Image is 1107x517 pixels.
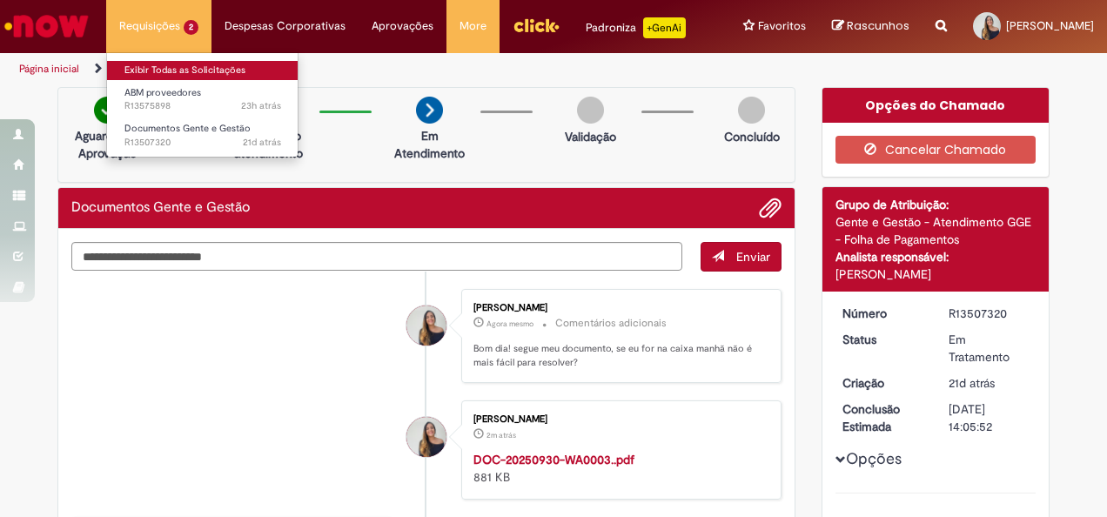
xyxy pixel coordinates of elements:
p: Validação [565,128,616,145]
time: 30/09/2025 09:57:50 [486,430,516,440]
dt: Status [829,331,936,348]
a: DOC-20250930-WA0003..pdf [473,452,634,467]
div: Grupo de Atribuição: [835,196,1037,213]
time: 09/09/2025 13:33:25 [243,136,281,149]
button: Enviar [701,242,782,272]
div: 881 KB [473,451,763,486]
a: Exibir Todas as Solicitações [107,61,299,80]
span: Favoritos [758,17,806,35]
div: Gente e Gestão - Atendimento GGE - Folha de Pagamentos [835,213,1037,248]
ul: Requisições [106,52,299,158]
div: Opções do Chamado [822,88,1050,123]
span: Despesas Corporativas [225,17,346,35]
dt: Número [829,305,936,322]
img: check-circle-green.png [94,97,121,124]
time: 09/09/2025 13:33:24 [949,375,995,391]
div: [DATE] 14:05:52 [949,400,1030,435]
dt: Criação [829,374,936,392]
span: More [460,17,486,35]
div: [PERSON_NAME] [835,265,1037,283]
textarea: Digite sua mensagem aqui... [71,242,682,271]
span: ABM proveedores [124,86,201,99]
div: R13507320 [949,305,1030,322]
small: Comentários adicionais [555,316,667,331]
span: 21d atrás [243,136,281,149]
p: Aguardando Aprovação [65,127,150,162]
span: Aprovações [372,17,433,35]
a: Aberto R13575898 : ABM proveedores [107,84,299,116]
div: Padroniza [586,17,686,38]
span: Rascunhos [847,17,909,34]
img: click_logo_yellow_360x200.png [513,12,560,38]
span: Requisições [119,17,180,35]
ul: Trilhas de página [13,53,725,85]
img: img-circle-grey.png [738,97,765,124]
button: Cancelar Chamado [835,136,1037,164]
div: Em Tratamento [949,331,1030,366]
a: Aberto R13507320 : Documentos Gente e Gestão [107,119,299,151]
div: [PERSON_NAME] [473,414,763,425]
a: Rascunhos [832,18,909,35]
img: ServiceNow [2,9,91,44]
span: 2 [184,20,198,35]
span: Documentos Gente e Gestão [124,122,251,135]
a: Página inicial [19,62,79,76]
div: Micaele Ferreira De Lima Pupo [406,305,446,346]
button: Adicionar anexos [759,197,782,219]
div: 09/09/2025 13:33:24 [949,374,1030,392]
p: Concluído [724,128,780,145]
h2: Documentos Gente e Gestão Histórico de tíquete [71,200,250,216]
span: Enviar [736,249,770,265]
time: 30/09/2025 09:59:12 [486,319,533,329]
span: Agora mesmo [486,319,533,329]
img: img-circle-grey.png [577,97,604,124]
img: arrow-next.png [416,97,443,124]
p: +GenAi [643,17,686,38]
span: 21d atrás [949,375,995,391]
span: [PERSON_NAME] [1006,18,1094,33]
div: [PERSON_NAME] [473,303,763,313]
p: Bom dia! segue meu documento, se eu for na caixa manhã não é mais fácil para resolver? [473,342,763,369]
span: R13575898 [124,99,281,113]
p: Em Atendimento [387,127,472,162]
div: Micaele Ferreira De Lima Pupo [406,417,446,457]
dt: Conclusão Estimada [829,400,936,435]
div: Analista responsável: [835,248,1037,265]
span: R13507320 [124,136,281,150]
span: 23h atrás [241,99,281,112]
span: 2m atrás [486,430,516,440]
